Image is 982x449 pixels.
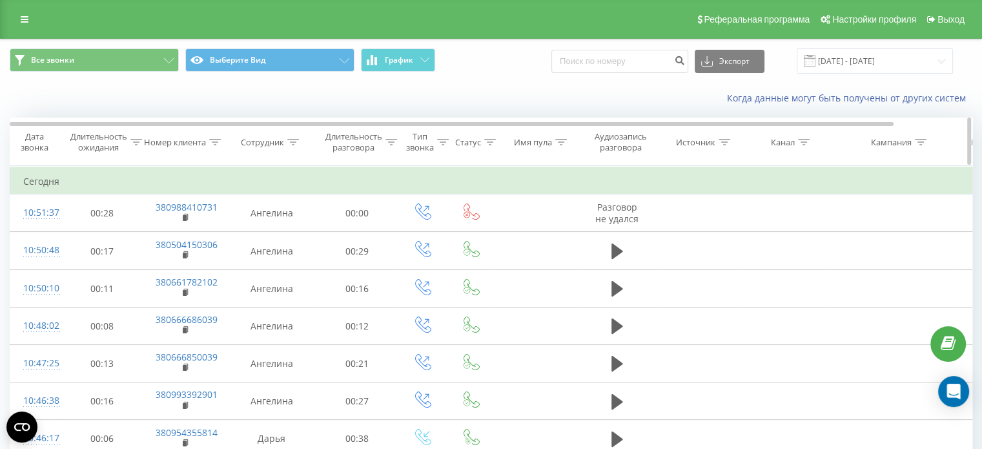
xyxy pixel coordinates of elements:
font: Длительность разговора [325,131,382,153]
font: 10:50:48 [23,244,59,256]
font: 00:11 [90,282,114,295]
font: Ангелина [251,357,293,370]
font: 00:21 [345,357,369,370]
font: 10:48:02 [23,319,59,331]
font: Настройки профиля [832,14,916,25]
font: Все звонки [31,54,74,65]
font: 00:13 [90,357,114,370]
font: Реферальная программа [704,14,810,25]
font: Ангелина [251,395,293,407]
font: Кампания [871,136,912,148]
font: Сотрудник [241,136,284,148]
font: Канал [771,136,795,148]
font: 00:12 [345,320,369,332]
a: Когда данные могут быть получены от других систем [727,92,972,104]
font: 10:46:17 [23,432,59,444]
font: 00:16 [90,395,114,407]
div: Открытый Интерком Мессенджер [938,376,969,407]
a: 380661782102 [156,276,218,288]
font: Источник [676,136,715,148]
font: 10:51:37 [23,206,59,218]
font: График [385,54,413,65]
button: Выберите Вид [185,48,354,72]
font: 00:38 [345,433,369,445]
a: 380993392901 [156,388,218,401]
button: Экспорт [695,50,764,73]
button: График [361,48,435,72]
font: 10:50:10 [23,282,59,294]
input: Поиск по номеру [551,50,688,73]
font: Выход [937,14,965,25]
a: 380666686039 [156,313,218,326]
a: 380504150306 [156,238,218,251]
a: 380988410731 [156,201,218,213]
font: Дарья [258,433,285,445]
button: Все звонки [10,48,179,72]
font: 00:27 [345,395,369,407]
font: Аудиозапись разговора [595,131,647,153]
font: Выберите Вид [210,54,265,65]
font: Экспорт [719,56,750,67]
a: 380954355814 [156,426,218,439]
font: 00:00 [345,207,369,219]
font: Ангелина [251,207,293,219]
font: 00:16 [345,282,369,295]
font: Номер клиента [144,136,206,148]
font: 00:28 [90,207,114,219]
font: Дата звонка [21,131,48,153]
font: 10:46:38 [23,394,59,406]
button: Открыть виджет CMP [6,412,37,443]
font: Тип звонка [406,131,434,153]
font: Ангелина [251,282,293,295]
font: Сегодня [23,175,59,187]
font: Длительность ожидания [70,131,127,153]
font: 00:17 [90,245,114,257]
font: Имя пула [514,136,552,148]
font: Ангелина [251,320,293,332]
font: 00:06 [90,433,114,445]
font: Статус [455,136,481,148]
font: 10:47:25 [23,357,59,369]
font: Ангелина [251,245,293,257]
a: 380666850039 [156,351,218,363]
font: 00:29 [345,245,369,257]
font: 00:08 [90,320,114,332]
font: Разговор не удался [595,201,639,225]
font: Когда данные могут быть получены от других систем [727,92,966,104]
